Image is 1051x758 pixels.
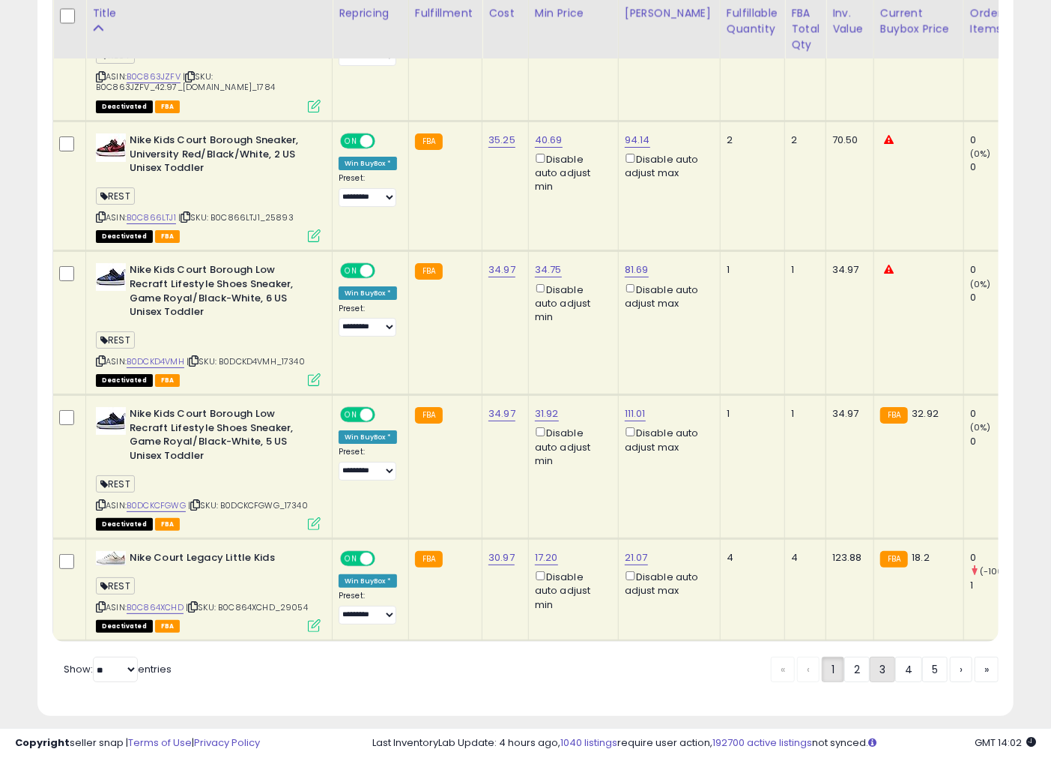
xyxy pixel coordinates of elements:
[373,135,397,148] span: OFF
[727,263,773,277] div: 1
[96,187,135,205] span: REST
[96,263,321,385] div: ASIN:
[970,551,1031,565] div: 0
[373,265,397,277] span: OFF
[535,424,607,467] div: Disable auto adjust min
[912,550,930,565] span: 18.2
[96,518,153,531] span: All listings that are unavailable for purchase on Amazon for any reason other than out-of-stock
[535,406,559,421] a: 31.92
[970,291,1031,304] div: 0
[96,133,126,162] img: 41TUEK27wcL._SL40_.jpg
[96,407,321,529] div: ASIN:
[832,551,862,565] div: 123.88
[488,262,515,277] a: 34.97
[970,148,991,160] small: (0%)
[844,657,870,682] a: 2
[625,281,709,310] div: Disable auto adjust max
[970,133,1031,147] div: 0
[922,657,948,682] a: 5
[339,430,397,444] div: Win BuyBox *
[373,409,397,421] span: OFF
[415,5,476,21] div: Fulfillment
[880,5,957,37] div: Current Buybox Price
[488,133,515,148] a: 35.25
[339,157,397,170] div: Win BuyBox *
[625,262,649,277] a: 81.69
[984,662,989,677] span: »
[96,263,126,291] img: 41GsMIv2sZL._SL40_.jpg
[980,565,1014,577] small: (-100%)
[339,447,397,481] div: Preset:
[880,407,908,424] small: FBA
[130,407,312,466] b: Nike Kids Court Borough Low Recraft Lifestyle Shoes Sneaker, Game Royal/Black-White, 5 US Unisex ...
[832,407,862,421] div: 34.97
[822,657,844,682] a: 1
[155,374,181,387] span: FBA
[194,736,260,750] a: Privacy Policy
[970,278,991,290] small: (0%)
[488,5,522,21] div: Cost
[339,304,397,337] div: Preset:
[178,211,294,223] span: | SKU: B0C866LTJ1_25893
[895,657,922,682] a: 4
[373,553,397,565] span: OFF
[339,591,397,625] div: Preset:
[832,133,862,147] div: 70.50
[130,263,312,322] b: Nike Kids Court Borough Low Recraft Lifestyle Shoes Sneaker, Game Royal/Black-White, 6 US Unisex ...
[535,281,607,324] div: Disable auto adjust min
[342,265,360,277] span: ON
[342,553,360,565] span: ON
[339,574,397,588] div: Win BuyBox *
[960,662,963,677] span: ›
[342,409,360,421] span: ON
[96,133,321,241] div: ASIN:
[127,70,181,83] a: B0C863JZFV
[15,736,70,750] strong: Copyright
[970,5,1025,37] div: Ordered Items
[791,551,814,565] div: 4
[96,331,135,349] span: REST
[625,5,714,21] div: [PERSON_NAME]
[625,151,709,180] div: Disable auto adjust max
[535,133,563,148] a: 40.69
[64,662,172,676] span: Show: entries
[535,568,607,611] div: Disable auto adjust min
[488,406,515,421] a: 34.97
[791,133,814,147] div: 2
[96,100,153,113] span: All listings that are unavailable for purchase on Amazon for any reason other than out-of-stock
[96,70,275,93] span: | SKU: B0C863JZFV_42.97_[DOMAIN_NAME]_1784
[342,135,360,148] span: ON
[970,579,1031,592] div: 1
[870,657,895,682] a: 3
[128,736,192,750] a: Terms of Use
[127,499,186,512] a: B0DCKCFGWG
[625,424,709,454] div: Disable auto adjust max
[727,407,773,421] div: 1
[970,160,1031,174] div: 0
[535,262,562,277] a: 34.75
[791,5,820,52] div: FBA Total Qty
[339,5,402,21] div: Repricing
[155,100,181,113] span: FBA
[187,355,305,367] span: | SKU: B0DCKD4VMH_17340
[970,263,1031,277] div: 0
[727,133,773,147] div: 2
[625,406,646,421] a: 111.01
[791,407,814,421] div: 1
[727,5,778,37] div: Fulfillable Quantity
[339,173,397,207] div: Preset:
[96,407,126,435] img: 41GsMIv2sZL._SL40_.jpg
[96,374,153,387] span: All listings that are unavailable for purchase on Amazon for any reason other than out-of-stock
[96,577,135,595] span: REST
[15,736,260,751] div: seller snap | |
[712,736,812,750] a: 192700 active listings
[188,499,308,511] span: | SKU: B0DCKCFGWG_17340
[415,263,443,280] small: FBA
[155,230,181,243] span: FBA
[970,435,1031,448] div: 0
[96,475,135,493] span: REST
[96,620,153,633] span: All listings that are unavailable for purchase on Amazon for any reason other than out-of-stock
[96,230,153,243] span: All listings that are unavailable for purchase on Amazon for any reason other than out-of-stock
[127,211,176,224] a: B0C866LTJ1
[625,568,709,598] div: Disable auto adjust max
